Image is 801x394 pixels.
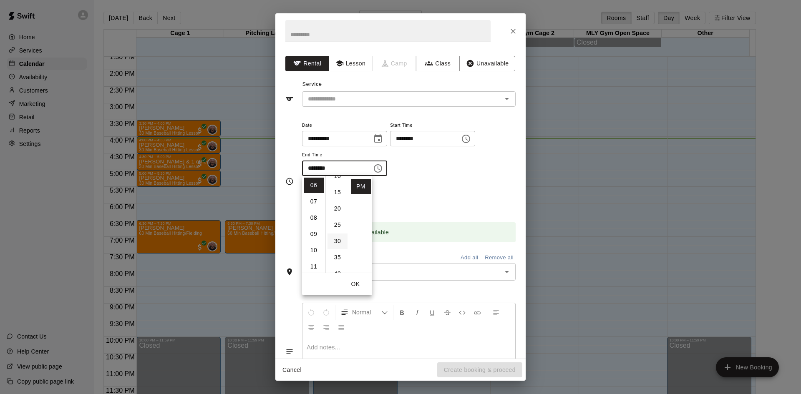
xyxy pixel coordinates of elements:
button: Format Underline [425,305,439,320]
button: Justify Align [334,320,348,335]
button: Lesson [329,56,373,71]
button: Redo [319,305,333,320]
li: 11 hours [304,259,324,274]
svg: Notes [285,347,294,356]
button: Format Strikethrough [440,305,454,320]
li: 9 hours [304,226,324,242]
button: OK [342,276,369,292]
button: Remove all [483,251,516,264]
ul: Select hours [302,176,325,273]
li: 40 minutes [327,266,348,281]
button: Unavailable [459,56,515,71]
button: Rental [285,56,329,71]
button: Formatting Options [337,305,391,320]
li: 7 hours [304,194,324,209]
ul: Select minutes [325,176,349,273]
li: 6 hours [304,178,324,193]
button: Center Align [304,320,318,335]
li: 30 minutes [327,233,348,249]
svg: Service [285,95,294,103]
li: 10 hours [304,243,324,258]
button: Insert Link [470,305,484,320]
svg: Timing [285,177,294,186]
button: Choose date, selected date is Sep 16, 2025 [370,130,386,147]
button: Close [506,24,521,39]
button: Format Italics [410,305,424,320]
li: 20 minutes [327,201,348,216]
svg: Rooms [285,268,294,276]
button: Choose time, selected time is 5:30 PM [458,130,474,147]
span: Normal [352,308,381,316]
span: Camps can only be created in the Services page [373,56,416,71]
button: Class [416,56,460,71]
button: Open [501,93,513,105]
button: Left Align [489,305,503,320]
button: Cancel [279,362,305,378]
li: 8 hours [304,210,324,226]
li: 25 minutes [327,217,348,233]
span: Start Time [390,120,475,131]
li: 15 minutes [327,185,348,200]
button: Undo [304,305,318,320]
span: Service [302,81,322,87]
span: Date [302,120,387,131]
button: Right Align [319,320,333,335]
button: Format Bold [395,305,409,320]
li: 35 minutes [327,250,348,265]
span: End Time [302,150,387,161]
button: Choose time, selected time is 6:00 PM [370,160,386,177]
span: Notes [302,287,516,301]
li: PM [351,179,371,194]
button: Insert Code [455,305,469,320]
li: 10 minutes [327,168,348,184]
button: Open [501,266,513,278]
button: Add all [456,251,483,264]
ul: Select meridiem [349,176,372,273]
